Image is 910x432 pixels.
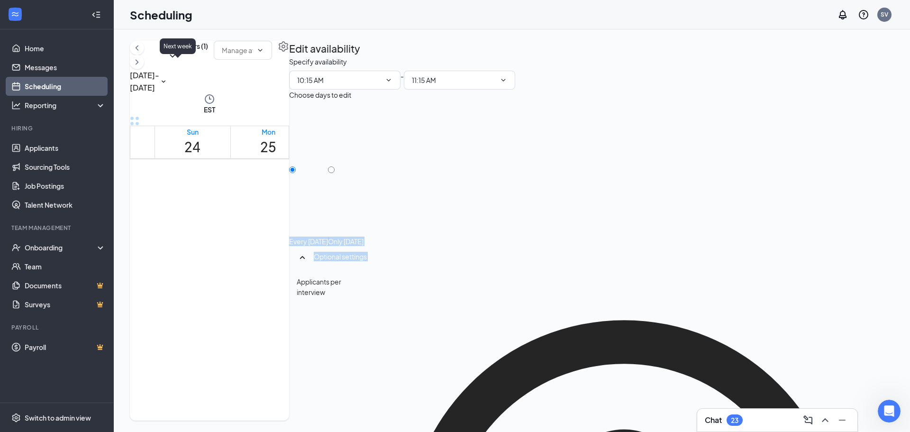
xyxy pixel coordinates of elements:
img: Profile image for Shin [82,15,100,34]
button: Minimize [835,413,850,428]
div: Hiring [11,124,104,132]
img: logo [19,25,27,26]
a: Home [25,39,106,58]
span: EST [204,105,215,114]
div: Choose days to edit [289,90,351,100]
svg: SmallChevronDown [159,77,168,86]
iframe: Intercom live chat [878,400,901,423]
svg: ChevronUp [819,414,831,426]
img: Profile image for CJ [45,15,64,34]
h1: Scheduling [130,7,192,23]
button: ComposeMessage [801,413,816,428]
svg: Clock [204,93,215,105]
input: Manage availability [222,45,253,55]
svg: ChevronDown [500,76,507,84]
div: Optional settings [289,246,894,271]
div: Close [116,15,133,32]
svg: Settings [11,413,21,423]
svg: ChevronDown [385,76,392,84]
svg: QuestionInfo [858,9,869,20]
div: Switch to admin view [25,413,91,423]
div: SV [881,10,888,18]
div: Mon [260,127,276,137]
span: Messages [91,57,123,64]
div: Optional settings [314,252,886,261]
button: ChevronUp [818,413,833,428]
h2: Edit availability [289,41,360,56]
a: Settings [278,41,289,93]
h3: Chat [705,415,722,425]
button: ChevronLeft [130,41,144,55]
h1: 25 [260,137,276,157]
div: Specify availability [289,56,347,67]
a: Messages [25,58,106,77]
div: Sun [184,127,200,137]
div: Reporting [25,101,106,110]
svg: SmallChevronUp [297,252,308,263]
a: Job Postings [25,176,106,195]
a: Applicants [25,138,106,157]
a: Sourcing Tools [25,157,106,176]
button: ChevronRight [130,55,144,69]
div: - [289,71,894,90]
svg: ChevronDown [256,46,264,54]
button: Messages [71,33,142,71]
a: August 25, 2025 [258,126,278,158]
div: Next week [160,38,196,54]
a: PayrollCrown [25,338,106,357]
div: Payroll [11,323,104,331]
div: Every [DATE] [289,237,328,246]
h1: 24 [184,137,200,157]
svg: UserCheck [11,243,21,252]
svg: ComposeMessage [802,414,814,426]
span: Home [25,57,46,64]
img: Profile image for Kiara [64,15,82,34]
h3: [DATE] - [DATE] [130,69,159,93]
a: SurveysCrown [25,295,106,314]
svg: Analysis [11,101,21,110]
a: DocumentsCrown [25,276,106,295]
div: Onboarding [25,243,98,252]
a: Team [25,257,106,276]
a: August 24, 2025 [182,126,202,158]
svg: Minimize [837,414,848,426]
a: Talent Network [25,195,106,214]
svg: ChevronRight [132,56,142,68]
a: Scheduling [25,77,106,96]
div: Team Management [11,224,104,232]
svg: ChevronLeft [132,42,142,54]
svg: Settings [278,41,289,52]
div: 23 [731,416,738,424]
svg: Notifications [837,9,848,20]
svg: WorkstreamLogo [10,9,20,19]
svg: Collapse [91,10,101,19]
div: Only [DATE] [328,237,364,246]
